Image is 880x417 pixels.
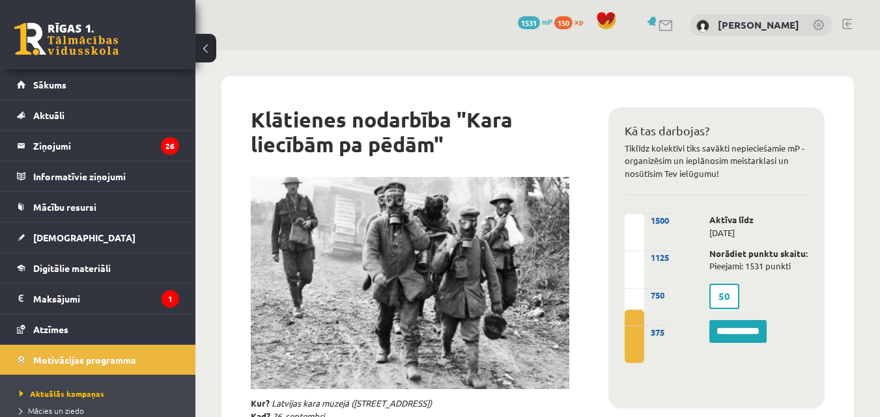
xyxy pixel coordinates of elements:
[251,177,569,389] img: mlarge_41ca464a.jpg
[33,161,179,191] legend: Informatīvie ziņojumi
[33,79,66,90] span: Sākums
[554,16,589,27] a: 150 xp
[17,222,179,252] a: [DEMOGRAPHIC_DATA]
[709,247,808,273] p: Pieejami: 1531 punkti
[17,314,179,344] a: Atzīmes
[20,388,182,399] a: Aktuālās kampaņas
[17,131,179,161] a: Ziņojumi26
[20,405,182,416] a: Mācies un ziedo
[542,16,552,27] span: mP
[33,284,179,314] legend: Maksājumi
[20,388,104,399] span: Aktuālās kampaņas
[251,397,270,409] strong: Kur?
[33,201,96,213] span: Mācību resursi
[625,288,668,302] div: 750
[625,142,808,180] p: Tiklīdz kolektīvi tiks savākti nepieciešamie mP - organizēsim un ieplānosim meistarklasi un nosūt...
[17,100,179,130] a: Aktuāli
[17,192,179,222] a: Mācību resursi
[17,284,179,314] a: Maksājumi1
[161,137,179,155] i: 26
[272,397,432,409] em: Latvijas kara muzejā ([STREET_ADDRESS])
[625,250,672,264] div: 1125
[33,109,64,121] span: Aktuāli
[33,232,135,243] span: [DEMOGRAPHIC_DATA]
[17,161,179,191] a: Informatīvie ziņojumi
[33,354,136,366] span: Motivācijas programma
[575,16,583,27] span: xp
[709,248,808,259] strong: Norādiet punktu skaitu:
[17,253,179,283] a: Digitālie materiāli
[554,16,573,29] span: 150
[709,214,754,225] strong: Aktīva līdz
[518,16,540,29] span: 1531
[33,323,68,335] span: Atzīmes
[33,131,179,161] legend: Ziņojumi
[14,23,119,55] a: Rīgas 1. Tālmācības vidusskola
[162,290,179,308] i: 1
[718,18,799,31] a: [PERSON_NAME]
[17,70,179,100] a: Sākums
[709,284,739,309] label: 50
[625,124,808,138] h2: Kā tas darbojas?
[251,107,569,157] h1: Klātienes nodarbība "Kara liecībām pa pēdām"
[518,16,552,27] a: 1531 mP
[33,262,111,274] span: Digitālie materiāli
[625,213,672,227] div: 1500
[625,325,668,339] div: 375
[709,213,808,239] p: [DATE]
[20,405,84,416] span: Mācies un ziedo
[17,345,179,375] a: Motivācijas programma
[696,20,709,33] img: Roberta Visocka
